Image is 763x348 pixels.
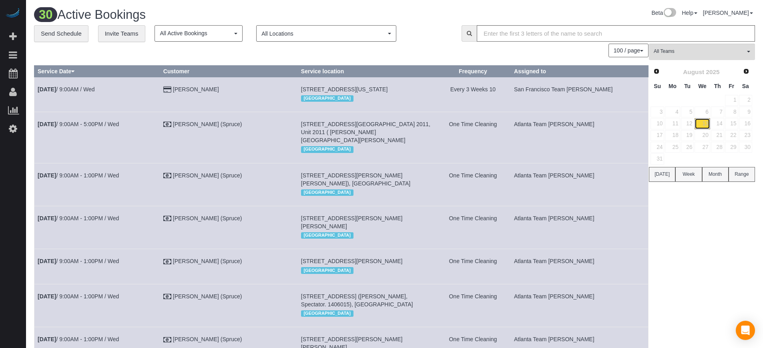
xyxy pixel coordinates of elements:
a: 9 [739,107,752,117]
div: Location [301,308,432,319]
a: 26 [681,142,694,153]
a: [PERSON_NAME] (Spruce) [173,336,242,342]
a: Help [682,10,697,16]
a: 12 [681,118,694,129]
a: Beta [651,10,676,16]
a: 16 [739,118,752,129]
i: Check Payment [163,173,171,179]
a: 7 [711,107,724,117]
b: [DATE] [38,293,56,300]
button: 100 / page [608,44,649,57]
h1: Active Bookings [34,8,389,22]
span: All Teams [654,48,745,55]
td: Assigned to [511,206,649,249]
td: Customer [160,77,297,112]
a: 18 [665,130,680,141]
a: Automaid Logo [5,8,21,19]
th: Service Date [34,65,160,77]
span: Friday [729,83,734,89]
td: Frequency [435,112,510,163]
a: [PERSON_NAME] (Spruce) [173,172,242,179]
td: Service location [297,249,435,284]
nav: Pagination navigation [609,44,649,57]
div: Location [301,144,432,155]
span: All Locations [261,30,386,38]
a: [PERSON_NAME] (Spruce) [173,258,242,264]
td: Schedule date [34,206,160,249]
a: Next [741,66,752,77]
td: Service location [297,284,435,327]
td: Schedule date [34,77,160,112]
a: 27 [695,142,710,153]
i: Check Payment [163,294,171,300]
a: 3 [651,107,664,117]
td: Customer [160,284,297,327]
a: 29 [725,142,738,153]
span: [STREET_ADDRESS][PERSON_NAME][PERSON_NAME] [301,215,403,229]
td: Schedule date [34,284,160,327]
a: [PERSON_NAME] [703,10,753,16]
td: Frequency [435,77,510,112]
td: Assigned to [511,112,649,163]
td: Customer [160,206,297,249]
div: Location [301,93,432,104]
th: Frequency [435,65,510,77]
a: [DATE]/ 9:00AM - 1:00PM / Wed [38,215,119,221]
a: 25 [665,142,680,153]
span: [GEOGRAPHIC_DATA] [301,267,353,274]
a: Invite Teams [98,25,145,42]
a: Send Schedule [34,25,88,42]
span: [STREET_ADDRESS][PERSON_NAME][PERSON_NAME]), [GEOGRAPHIC_DATA] [301,172,410,187]
a: [DATE]/ 9:00AM - 1:00PM / Wed [38,172,119,179]
span: [GEOGRAPHIC_DATA] [301,232,353,239]
a: 28 [711,142,724,153]
td: Frequency [435,284,510,327]
td: Service location [297,206,435,249]
button: All Teams [649,44,755,60]
td: Assigned to [511,249,649,284]
a: 17 [651,130,664,141]
span: Thursday [714,83,721,89]
td: Service location [297,163,435,206]
span: [GEOGRAPHIC_DATA] [301,95,353,102]
td: Frequency [435,206,510,249]
a: 24 [651,142,664,153]
a: 1 [725,95,738,106]
button: All Locations [256,25,396,42]
a: 4 [665,107,680,117]
a: [PERSON_NAME] [173,86,219,93]
img: New interface [663,8,676,18]
div: Location [301,187,432,198]
i: Credit Card Payment [163,87,171,93]
a: 6 [695,107,710,117]
button: Week [675,167,702,182]
a: 10 [651,118,664,129]
b: [DATE] [38,172,56,179]
i: Check Payment [163,216,171,221]
td: Customer [160,163,297,206]
span: Wednesday [698,83,707,89]
a: [PERSON_NAME] (Spruce) [173,293,242,300]
th: Customer [160,65,297,77]
span: Next [743,68,749,74]
a: 30 [739,142,752,153]
input: Enter the first 3 letters of the name to search [477,25,755,42]
a: [DATE]/ 9:00AM - 1:00PM / Wed [38,258,119,264]
span: Saturday [742,83,749,89]
a: [DATE]/ 9:00AM - 1:00PM / Wed [38,336,119,342]
b: [DATE] [38,258,56,264]
b: [DATE] [38,336,56,342]
a: [DATE]/ 9:00AM - 1:00PM / Wed [38,293,119,300]
td: Frequency [435,163,510,206]
a: Prev [651,66,662,77]
a: 13 [695,118,710,129]
b: [DATE] [38,215,56,221]
b: [DATE] [38,86,56,93]
div: Location [301,230,432,241]
td: Service location [297,112,435,163]
th: Service location [297,65,435,77]
td: Frequency [435,249,510,284]
span: Sunday [654,83,661,89]
td: Schedule date [34,163,160,206]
